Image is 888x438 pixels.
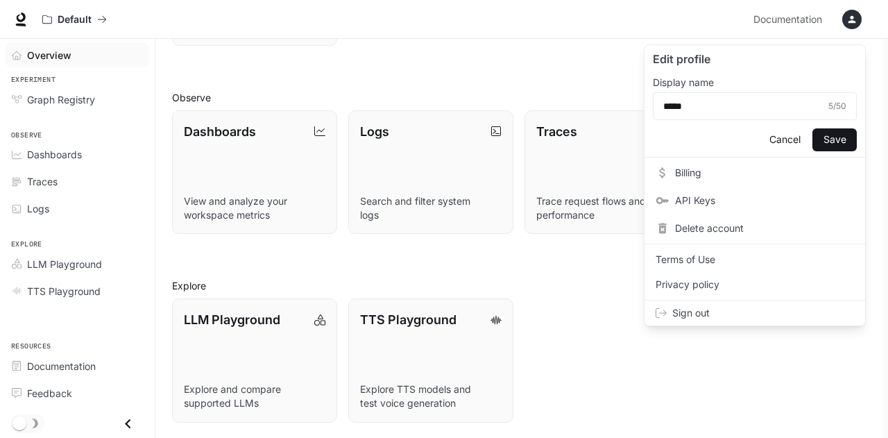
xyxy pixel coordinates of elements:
[675,221,854,235] span: Delete account
[675,166,854,180] span: Billing
[647,272,862,297] a: Privacy policy
[647,188,862,213] a: API Keys
[675,194,854,208] span: API Keys
[656,278,854,292] span: Privacy policy
[653,51,857,67] p: Edit profile
[647,216,862,241] div: Delete account
[672,306,854,320] span: Sign out
[812,128,857,151] button: Save
[644,301,865,326] div: Sign out
[828,99,846,113] div: 5 / 50
[653,78,714,87] p: Display name
[647,247,862,272] a: Terms of Use
[656,253,854,267] span: Terms of Use
[647,160,862,185] a: Billing
[762,128,807,151] button: Cancel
